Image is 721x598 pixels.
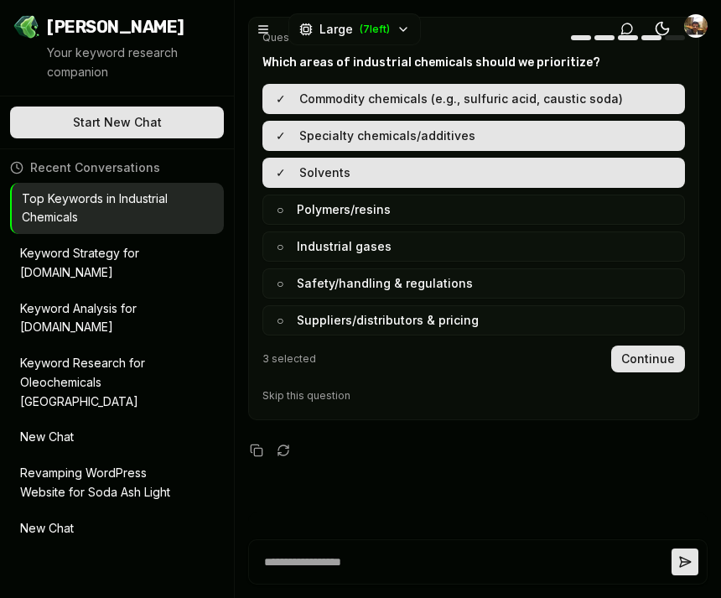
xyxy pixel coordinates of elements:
[319,21,353,38] span: Large
[73,114,162,131] span: Start New Chat
[277,275,283,292] span: ○
[277,312,283,329] span: ○
[10,237,224,289] button: Keyword Strategy for [DOMAIN_NAME]
[277,201,283,218] span: ○
[277,238,283,255] span: ○
[20,428,190,447] p: New Chat
[360,23,390,36] span: ( 7 left)
[10,421,224,454] button: New Chat
[262,352,316,366] span: 3 selected
[30,159,160,176] span: Recent Conversations
[22,190,190,228] p: Top Keywords in Industrial Chemicals
[47,44,220,82] p: Your keyword research companion
[262,389,350,403] button: Skip this question
[262,84,685,114] button: ✓Commodity chemicals (e.g., sulfuric acid, caustic soda)
[262,55,685,70] h3: Which areas of industrial chemicals should we prioritize?
[20,299,190,338] p: Keyword Analysis for [DOMAIN_NAME]
[262,195,685,225] button: ○Polymers/resins
[10,347,224,418] button: Keyword Research for Oleochemicals [GEOGRAPHIC_DATA]
[262,305,685,335] button: ○Suppliers/distributors & pricing
[13,13,40,40] img: Jello SEO Logo
[20,519,190,538] p: New Chat
[262,121,685,151] button: ✓Specialty chemicals/additives
[12,183,224,235] button: Top Keywords in Industrial Chemicals
[611,346,685,372] button: Continue
[10,512,224,545] button: New Chat
[684,14,708,38] button: Open user button
[288,13,421,45] button: Large(7left)
[20,244,190,283] p: Keyword Strategy for [DOMAIN_NAME]
[10,107,224,138] button: Start New Chat
[10,293,224,345] button: Keyword Analysis for [DOMAIN_NAME]
[684,14,708,38] img: Manoj Singhania
[10,457,224,509] button: Revamping WordPress Website for Soda Ash Light
[262,231,685,262] button: ○Industrial gases
[276,127,286,144] span: ✓
[20,464,190,502] p: Revamping WordPress Website for Soda Ash Light
[262,158,685,188] button: ✓Solvents
[262,268,685,299] button: ○Safety/handling & regulations
[20,354,190,411] p: Keyword Research for Oleochemicals [GEOGRAPHIC_DATA]
[276,91,286,107] span: ✓
[47,15,184,39] span: [PERSON_NAME]
[276,164,286,181] span: ✓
